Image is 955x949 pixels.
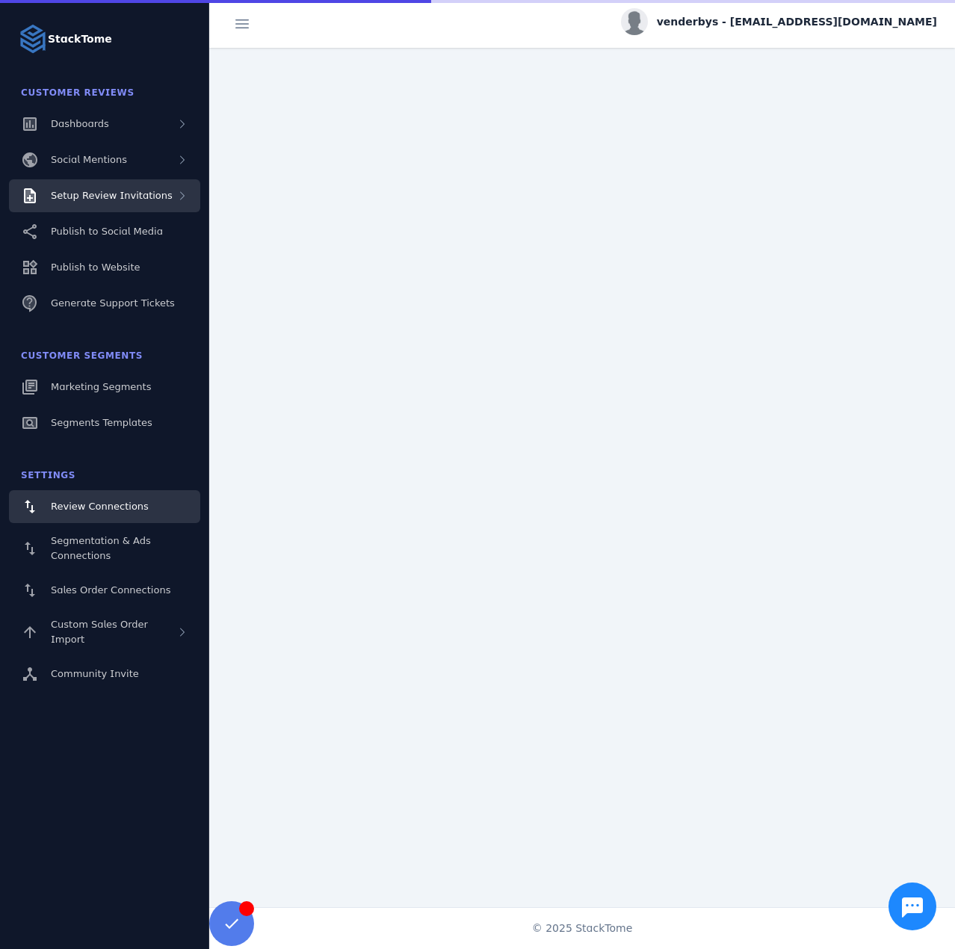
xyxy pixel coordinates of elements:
span: Social Mentions [51,154,127,165]
a: Review Connections [9,490,200,523]
span: Segmentation & Ads Connections [51,535,151,561]
span: Segments Templates [51,417,152,428]
span: Generate Support Tickets [51,297,175,309]
a: Generate Support Tickets [9,287,200,320]
span: Setup Review Invitations [51,190,173,201]
span: venderbys - [EMAIL_ADDRESS][DOMAIN_NAME] [657,14,937,30]
span: © 2025 StackTome [532,921,633,936]
span: Customer Reviews [21,87,135,98]
span: Customer Segments [21,350,143,361]
a: Segments Templates [9,407,200,439]
button: venderbys - [EMAIL_ADDRESS][DOMAIN_NAME] [621,8,937,35]
span: Custom Sales Order Import [51,619,148,645]
span: Settings [21,470,75,480]
span: Publish to Website [51,262,140,273]
span: Publish to Social Media [51,226,163,237]
a: Segmentation & Ads Connections [9,526,200,571]
a: Sales Order Connections [9,574,200,607]
a: Publish to Website [9,251,200,284]
span: Sales Order Connections [51,584,170,596]
img: Logo image [18,24,48,54]
a: Marketing Segments [9,371,200,404]
span: Community Invite [51,668,139,679]
a: Community Invite [9,658,200,690]
a: Publish to Social Media [9,215,200,248]
span: Dashboards [51,118,109,129]
span: Marketing Segments [51,381,151,392]
strong: StackTome [48,31,112,47]
span: Review Connections [51,501,149,512]
img: profile.jpg [621,8,648,35]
